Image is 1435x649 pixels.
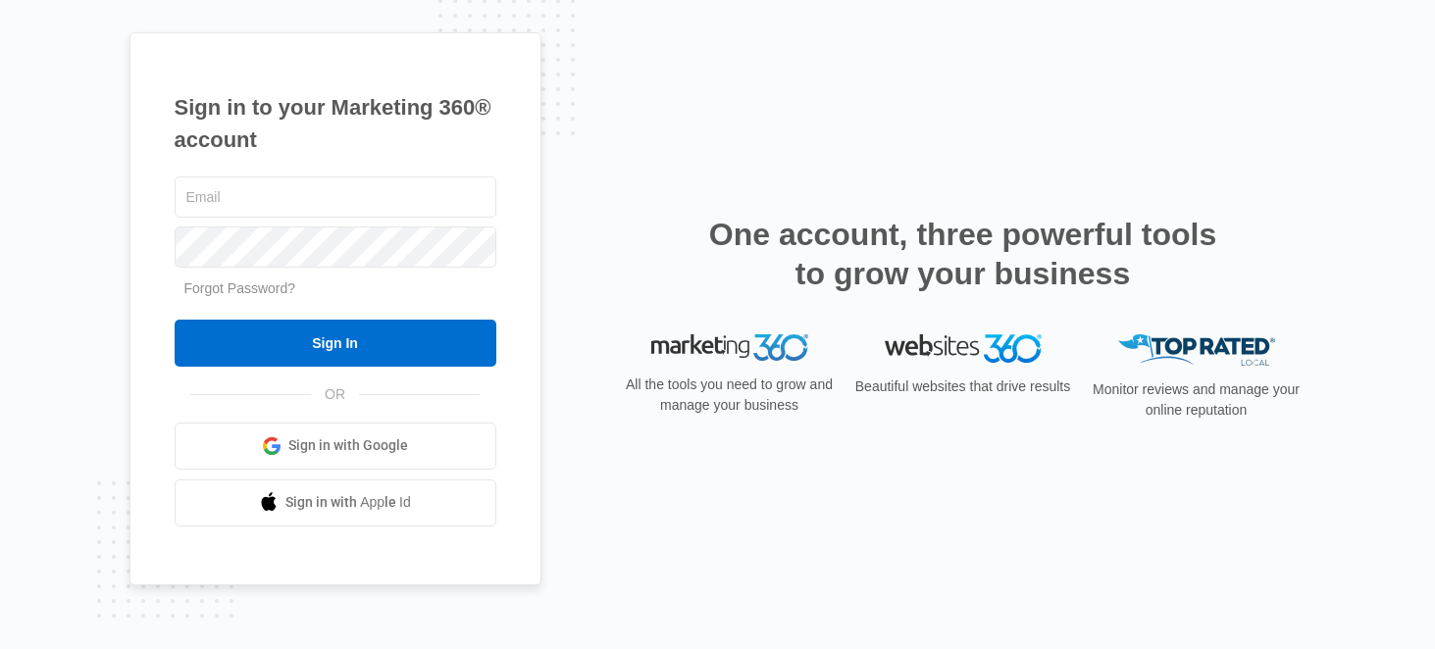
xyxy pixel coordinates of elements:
[1118,334,1275,367] img: Top Rated Local
[885,334,1042,363] img: Websites 360
[288,435,408,456] span: Sign in with Google
[285,492,411,513] span: Sign in with Apple Id
[620,374,840,416] p: All the tools you need to grow and manage your business
[311,384,359,405] span: OR
[1087,379,1307,421] p: Monitor reviews and manage your online reputation
[853,376,1073,397] p: Beautiful websites that drive results
[175,479,496,526] a: Sign in with Apple Id
[703,215,1223,293] h2: One account, three powerful tools to grow your business
[184,280,296,296] a: Forgot Password?
[175,91,496,156] h1: Sign in to your Marketing 360® account
[651,334,808,362] img: Marketing 360
[175,423,496,470] a: Sign in with Google
[175,176,496,218] input: Email
[175,320,496,367] input: Sign In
